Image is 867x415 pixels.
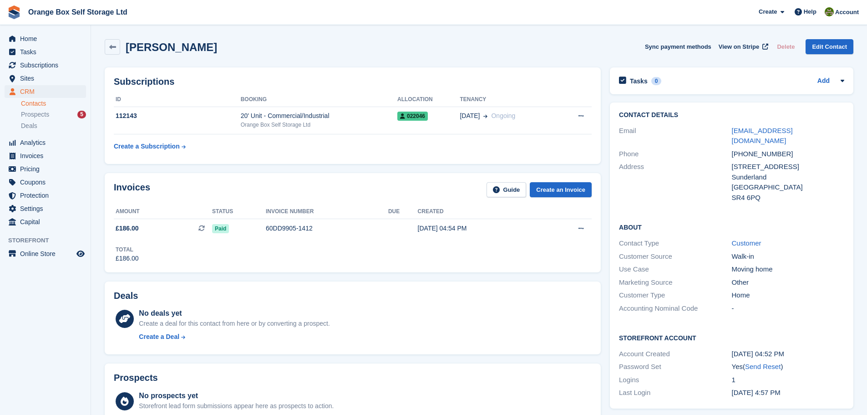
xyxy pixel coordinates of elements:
[5,59,86,72] a: menu
[21,122,37,130] span: Deals
[5,215,86,228] a: menu
[460,111,480,121] span: [DATE]
[619,333,844,342] h2: Storefront Account
[21,110,49,119] span: Prospects
[619,238,731,249] div: Contact Type
[139,401,334,411] div: Storefront lead form submissions appear here as prospects to action.
[645,39,711,54] button: Sync payment methods
[5,136,86,149] a: menu
[773,39,798,54] button: Delete
[126,41,217,53] h2: [PERSON_NAME]
[5,163,86,175] a: menu
[619,222,844,231] h2: About
[139,332,179,342] div: Create a Deal
[212,205,266,219] th: Status
[5,176,86,189] a: menu
[20,32,75,45] span: Home
[5,202,86,215] a: menu
[114,142,180,151] div: Create a Subscription
[20,215,75,228] span: Capital
[759,7,777,16] span: Create
[806,39,853,54] a: Edit Contact
[732,172,844,183] div: Sunderland
[116,254,139,263] div: £186.00
[114,77,592,87] h2: Subscriptions
[116,224,139,233] span: £186.00
[5,149,86,162] a: menu
[835,8,859,17] span: Account
[732,251,844,262] div: Walk-in
[715,39,770,54] a: View on Stripe
[266,205,388,219] th: Invoice number
[388,205,418,219] th: Due
[114,182,150,197] h2: Invoices
[266,224,388,233] div: 60DD9905-1412
[20,136,75,149] span: Analytics
[619,162,731,203] div: Address
[139,390,334,401] div: No prospects yet
[619,277,731,288] div: Marketing Source
[21,110,86,119] a: Prospects 5
[530,182,592,197] a: Create an Invoice
[732,127,793,145] a: [EMAIL_ADDRESS][DOMAIN_NAME]
[20,189,75,202] span: Protection
[20,149,75,162] span: Invoices
[732,290,844,301] div: Home
[418,224,543,233] div: [DATE] 04:54 PM
[732,239,761,247] a: Customer
[619,149,731,159] div: Phone
[743,363,783,370] span: ( )
[20,59,75,72] span: Subscriptions
[732,389,781,396] time: 2025-10-03 15:57:11 UTC
[825,7,834,16] img: Pippa White
[5,46,86,58] a: menu
[651,77,662,85] div: 0
[20,202,75,215] span: Settings
[745,363,781,370] a: Send Reset
[75,248,86,259] a: Preview store
[5,189,86,202] a: menu
[732,349,844,359] div: [DATE] 04:52 PM
[619,375,731,385] div: Logins
[21,121,86,131] a: Deals
[732,162,844,172] div: [STREET_ADDRESS]
[114,373,158,383] h2: Prospects
[241,111,397,121] div: 20' Unit - Commercial/Industrial
[418,205,543,219] th: Created
[241,92,397,107] th: Booking
[630,77,648,85] h2: Tasks
[619,112,844,119] h2: Contact Details
[732,193,844,203] div: SR4 6PQ
[619,290,731,301] div: Customer Type
[20,176,75,189] span: Coupons
[732,264,844,275] div: Moving home
[114,291,138,301] h2: Deals
[619,349,731,359] div: Account Created
[619,388,731,398] div: Last Login
[5,247,86,260] a: menu
[732,375,844,385] div: 1
[397,92,460,107] th: Allocation
[5,72,86,85] a: menu
[732,303,844,314] div: -
[619,251,731,262] div: Customer Source
[5,85,86,98] a: menu
[732,149,844,159] div: [PHONE_NUMBER]
[20,46,75,58] span: Tasks
[116,246,139,254] div: Total
[139,332,330,342] a: Create a Deal
[25,5,131,20] a: Orange Box Self Storage Ltd
[732,182,844,193] div: [GEOGRAPHIC_DATA]
[5,32,86,45] a: menu
[732,277,844,288] div: Other
[7,5,21,19] img: stora-icon-8386f47178a22dfd0bd8f6a31ec36ba5ce8667c1dd55bd0f319d3a0aa187defe.svg
[8,236,91,245] span: Storefront
[491,112,515,119] span: Ongoing
[20,247,75,260] span: Online Store
[114,111,241,121] div: 112143
[139,319,330,328] div: Create a deal for this contact from here or by converting a prospect.
[114,92,241,107] th: ID
[804,7,816,16] span: Help
[241,121,397,129] div: Orange Box Self Storage Ltd
[139,308,330,319] div: No deals yet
